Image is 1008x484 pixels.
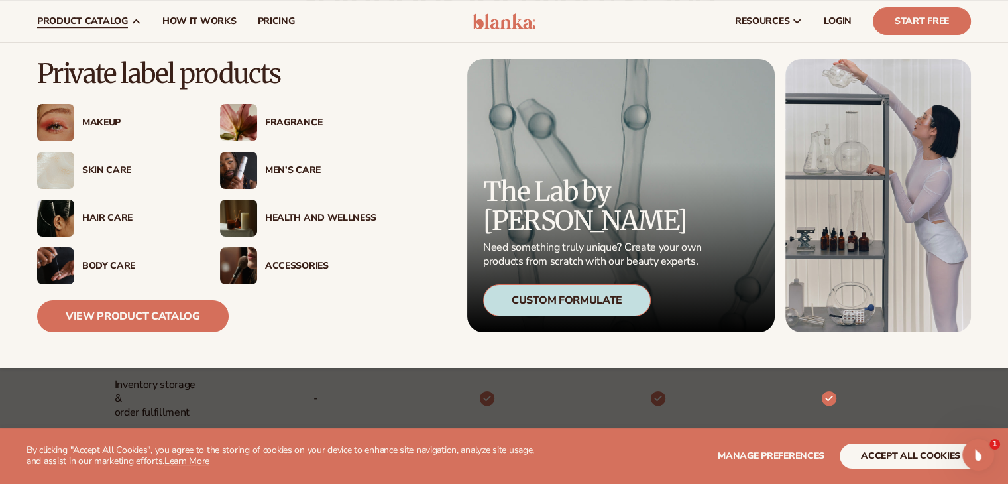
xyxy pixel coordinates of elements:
span: pricing [257,16,294,27]
a: Cream moisturizer swatch. Skin Care [37,152,194,189]
a: Microscopic product formula. The Lab by [PERSON_NAME] Need something truly unique? Create your ow... [467,59,775,332]
img: Female with makeup brush. [220,247,257,284]
iframe: Intercom live chat [962,439,994,471]
p: The Lab by [PERSON_NAME] [483,177,706,235]
a: Male hand applying moisturizer. Body Care [37,247,194,284]
span: product catalog [37,16,128,27]
div: Body Care [82,261,194,272]
a: Female hair pulled back with clips. Hair Care [37,200,194,237]
span: Manage preferences [718,450,824,462]
span: How It Works [162,16,237,27]
a: Female with makeup brush. Accessories [220,247,376,284]
a: Female with glitter eye makeup. Makeup [37,104,194,141]
p: Private label products [37,59,376,88]
div: Men’s Care [265,165,376,176]
span: resources [735,16,789,27]
a: Learn More [164,455,209,467]
span: 1 [989,439,1000,450]
img: logo [473,13,535,29]
a: Start Free [873,7,971,35]
p: By clicking "Accept All Cookies", you agree to the storing of cookies on your device to enhance s... [27,445,549,467]
button: Manage preferences [718,444,824,469]
img: Male hand applying moisturizer. [37,247,74,284]
img: Male holding moisturizer bottle. [220,152,257,189]
a: Candles and incense on table. Health And Wellness [220,200,376,237]
a: View Product Catalog [37,300,229,332]
div: Health And Wellness [265,213,376,224]
div: Makeup [82,117,194,129]
a: Pink blooming flower. Fragrance [220,104,376,141]
span: LOGIN [824,16,852,27]
img: Female with glitter eye makeup. [37,104,74,141]
img: Cream moisturizer swatch. [37,152,74,189]
img: Female in lab with equipment. [785,59,971,332]
p: Need something truly unique? Create your own products from scratch with our beauty experts. [483,241,706,269]
img: Candles and incense on table. [220,200,257,237]
a: Male holding moisturizer bottle. Men’s Care [220,152,376,189]
img: Female hair pulled back with clips. [37,200,74,237]
div: Custom Formulate [483,284,651,316]
div: Fragrance [265,117,376,129]
button: accept all cookies [840,444,981,469]
img: Pink blooming flower. [220,104,257,141]
div: Skin Care [82,165,194,176]
div: Hair Care [82,213,194,224]
div: Accessories [265,261,376,272]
